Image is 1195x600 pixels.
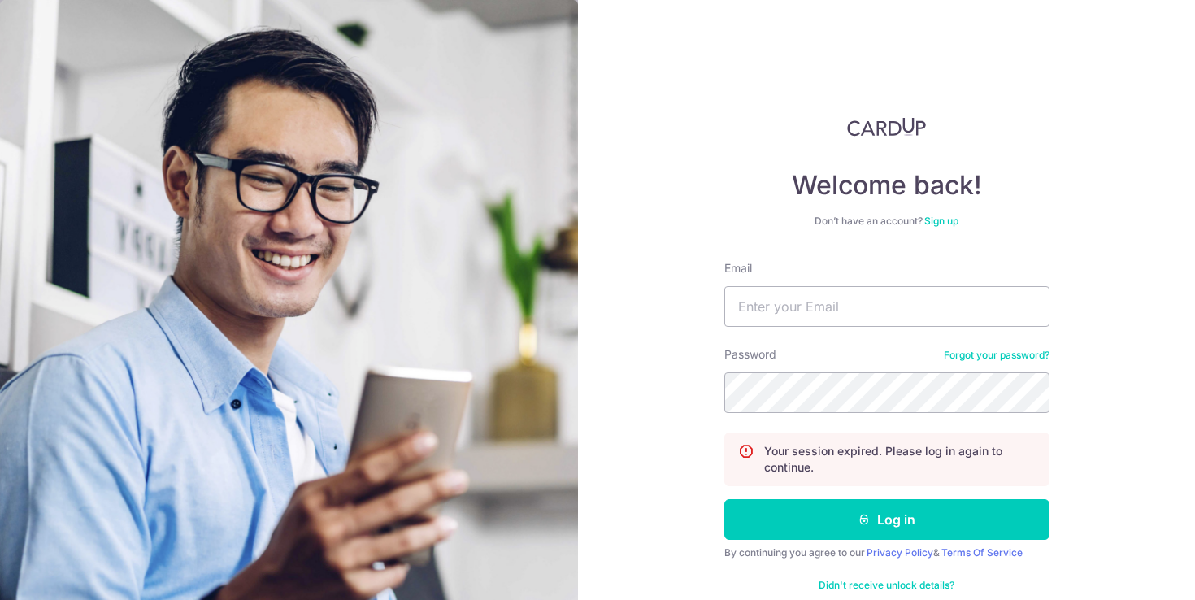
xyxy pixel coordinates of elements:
[819,579,954,592] a: Didn't receive unlock details?
[764,443,1036,476] p: Your session expired. Please log in again to continue.
[724,346,776,363] label: Password
[724,260,752,276] label: Email
[724,286,1049,327] input: Enter your Email
[941,546,1023,559] a: Terms Of Service
[724,215,1049,228] div: Don’t have an account?
[724,169,1049,202] h4: Welcome back!
[724,546,1049,559] div: By continuing you agree to our &
[924,215,958,227] a: Sign up
[847,117,927,137] img: CardUp Logo
[944,349,1049,362] a: Forgot your password?
[867,546,933,559] a: Privacy Policy
[724,499,1049,540] button: Log in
